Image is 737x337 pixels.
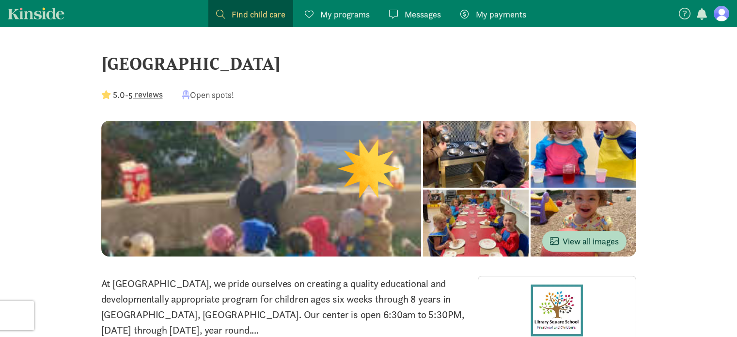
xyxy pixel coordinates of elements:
[550,235,619,248] span: View all images
[476,8,526,21] span: My payments
[8,7,64,19] a: Kinside
[128,88,163,101] button: 5 reviews
[113,89,125,100] strong: 5.0
[542,231,627,252] button: View all images
[101,50,636,77] div: [GEOGRAPHIC_DATA]
[101,88,163,101] div: -
[320,8,370,21] span: My programs
[405,8,441,21] span: Messages
[182,88,234,101] div: Open spots!
[232,8,285,21] span: Find child care
[531,284,582,337] img: Provider logo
